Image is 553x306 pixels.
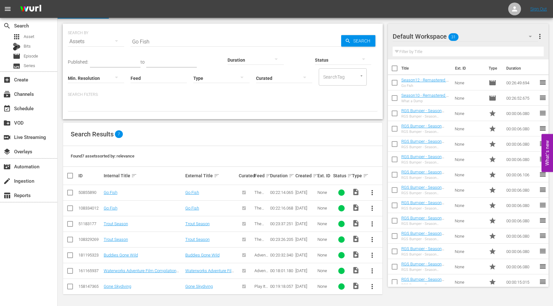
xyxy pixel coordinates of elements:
span: reorder [539,278,547,286]
div: RGS Bumper - Season Saturdays - Hold onto your Hats - Continue Now [401,145,450,149]
div: Bits [13,43,20,50]
span: Search [351,35,375,47]
span: reorder [539,247,547,255]
div: RGS Bumper - Season Saturdays - Hold onto your hats - be right back [401,160,450,164]
span: Promo [489,186,496,194]
span: sort [289,173,294,179]
div: [DATE] [295,268,316,273]
td: 00:26:49.694 [504,75,539,90]
a: Trout Season [185,237,210,242]
td: None [452,213,486,228]
span: Promo [489,125,496,133]
span: reorder [539,217,547,224]
div: 181195323 [78,253,102,257]
div: Assets [68,33,124,50]
a: RGS Bumper - Season Saturdays - We'll Be Back with Duct Tape [401,246,447,261]
span: reorder [539,232,547,240]
a: Buddies Gone Wild [104,253,138,257]
span: Live Streaming [3,134,11,141]
td: 00:00:06.080 [504,136,539,152]
div: RGS Bumper - Season Saturdays - Keep Your Duct Tape Handy [401,130,450,134]
div: [DATE] [295,190,316,195]
a: RGS Bumper - Season Saturdays - Episodes Just Keep Rolling [401,262,448,276]
div: None [317,268,331,273]
div: 00:22:16.068 [270,206,293,210]
button: Open [358,73,365,79]
div: 158147365 [78,284,102,289]
span: Video [352,235,360,243]
span: more_vert [368,220,376,228]
div: [DATE] [295,237,316,242]
td: 00:00:06.080 [504,198,539,213]
span: more_vert [368,251,376,259]
span: Episode [24,53,38,59]
a: Go Fish [104,206,117,210]
div: Internal Title [104,172,183,180]
div: 108329269 [78,237,102,242]
div: External Title [185,172,237,180]
td: 00:00:06.080 [504,244,539,259]
button: more_vert [365,232,380,247]
span: Channels [3,90,11,98]
span: Series [24,63,35,69]
span: reorder [539,263,547,270]
span: Bits [24,43,31,50]
span: 7 [115,130,123,138]
div: 00:23:37.251 [270,221,293,226]
div: RGS Bumper - Season Saturdays - Every Episode In Order [401,191,450,195]
th: Ext. ID [451,59,485,77]
div: RGS Bumper - Season Saturdays - More from Red [401,206,450,210]
span: sort [131,173,137,179]
span: 31 [448,30,459,44]
span: Promo [489,171,496,179]
a: Go Fish [185,190,199,195]
span: Promo [489,156,496,163]
a: Season12 - Remastered - TRGS - S12E01 - Go Fish [401,78,449,87]
a: Trout Season [104,221,128,226]
button: Open Feedback Widget [541,134,553,172]
td: None [452,106,486,121]
span: sort [214,173,220,179]
td: 00:00:15.015 [504,274,539,290]
th: Title [401,59,451,77]
div: None [317,284,331,289]
div: None [317,206,331,210]
td: 00:26:52.675 [504,90,539,106]
div: [DATE] [295,221,316,226]
div: Status [333,172,350,180]
div: 00:23:26.205 [270,237,293,242]
span: Episode [489,79,496,87]
td: 00:00:06.080 [504,152,539,167]
a: Waterworks Adventure Film Compilation with [PERSON_NAME] VO [185,268,235,283]
div: RGS Bumper - Season Saturdays - We'll Be Back with Duct Tape [401,252,450,256]
span: Automation [3,163,11,171]
a: Gone Skydiving [104,284,131,289]
span: sort [347,173,353,179]
span: reorder [539,186,547,194]
a: Trout Season [104,237,128,242]
a: RGS Bumper - Season Saturdays - Starts Now [401,108,444,118]
div: Go Fish [401,84,450,88]
span: sort [363,173,369,179]
td: 00:00:06.080 [504,121,539,136]
td: None [452,167,486,182]
span: reorder [539,125,547,132]
a: RGS Bumper - Season Saturdays - Digging Through the Archives [401,216,444,230]
span: Episode [13,52,20,60]
span: reorder [539,140,547,148]
a: Sign Out [530,6,547,11]
span: Search Results [71,130,114,138]
div: ID [78,173,102,178]
span: Promo [489,110,496,117]
div: [DATE] [295,284,316,289]
td: None [452,259,486,274]
span: Asset [13,33,20,41]
span: Series [13,62,20,70]
a: RGS Bumper - Season Saturdays - Keep Your Duct Tape Handy [401,124,444,138]
span: menu [4,5,12,13]
div: 51183177 [78,221,102,226]
div: None [317,237,331,242]
span: Video [352,188,360,196]
div: 161165937 [78,268,102,273]
span: Search [3,22,11,30]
